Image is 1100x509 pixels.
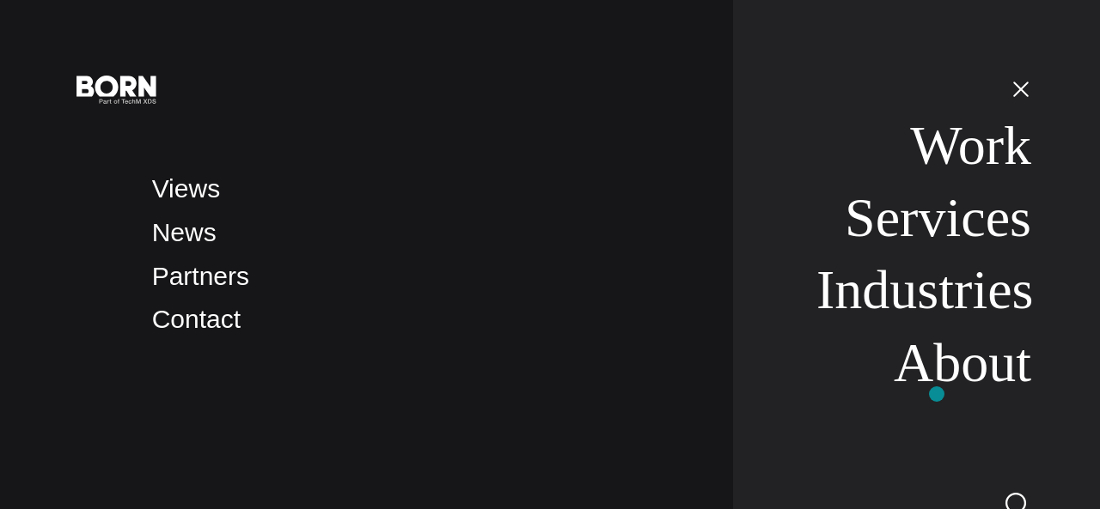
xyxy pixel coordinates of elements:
a: Industries [816,259,1034,320]
a: News [152,218,217,246]
a: Partners [152,262,249,290]
a: About [894,332,1031,393]
a: Work [910,115,1031,176]
a: Services [845,187,1031,248]
button: Open [1000,70,1042,106]
a: Views [152,174,220,203]
a: Contact [152,305,241,333]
